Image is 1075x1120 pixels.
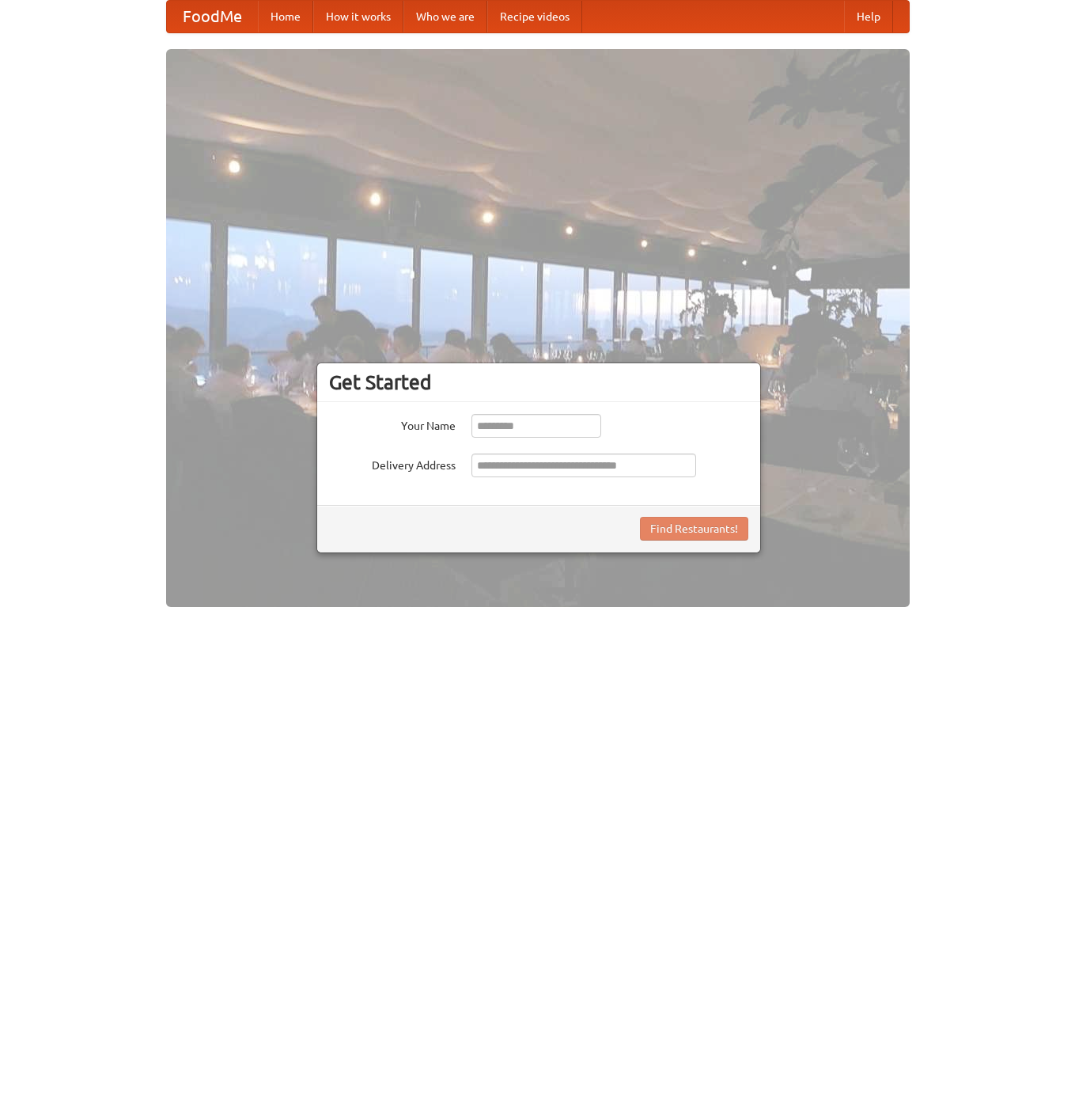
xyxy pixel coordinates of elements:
[403,1,487,32] a: Who we are
[329,414,456,434] label: Your Name
[844,1,893,32] a: Help
[329,370,748,394] h3: Get Started
[487,1,582,32] a: Recipe videos
[640,517,748,541] button: Find Restaurants!
[258,1,313,32] a: Home
[329,454,456,473] label: Delivery Address
[313,1,403,32] a: How it works
[167,1,258,32] a: FoodMe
